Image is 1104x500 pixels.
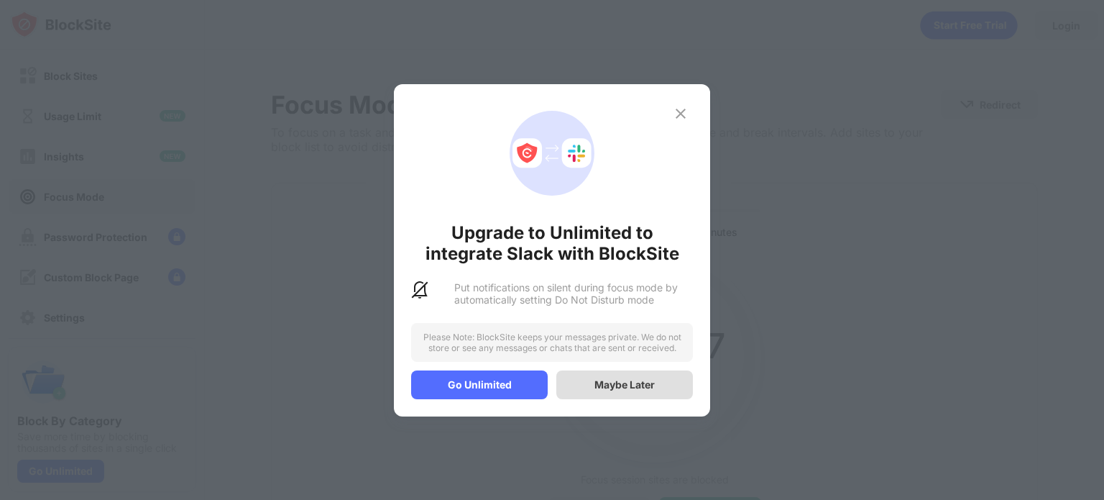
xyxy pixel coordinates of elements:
[500,101,604,205] div: animation
[411,281,428,299] img: slack-dnd-notifications.svg
[411,323,693,362] div: Please Note: BlockSite keeps your messages private. We do not store or see any messages or chats ...
[594,378,655,391] div: Maybe Later
[411,222,693,264] div: Upgrade to Unlimited to integrate Slack with BlockSite
[411,371,548,399] div: Go Unlimited
[454,281,693,306] div: Put notifications on silent during focus mode by automatically setting Do Not Disturb mode
[672,105,689,122] img: x-button.svg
